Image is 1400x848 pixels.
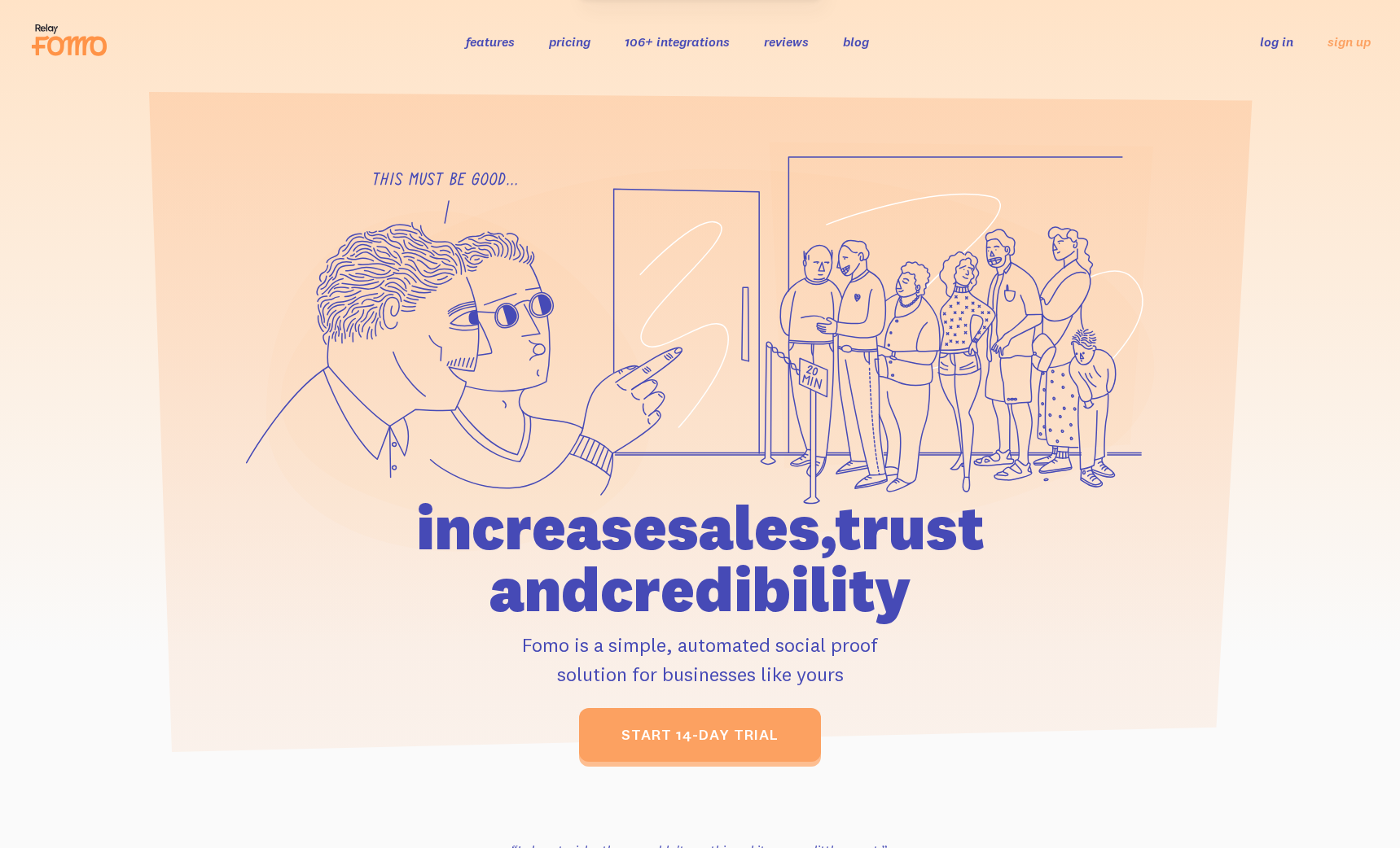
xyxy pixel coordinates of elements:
p: Fomo is a simple, automated social proof solution for businesses like yours [323,630,1077,688]
a: pricing [549,33,590,50]
a: blog [843,33,869,50]
a: reviews [764,33,809,50]
a: sign up [1328,33,1371,50]
a: start 14-day trial [579,708,821,762]
a: log in [1260,33,1293,50]
a: 106+ integrations [625,33,730,50]
a: features [466,33,515,50]
h1: increase sales, trust and credibility [323,496,1077,620]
